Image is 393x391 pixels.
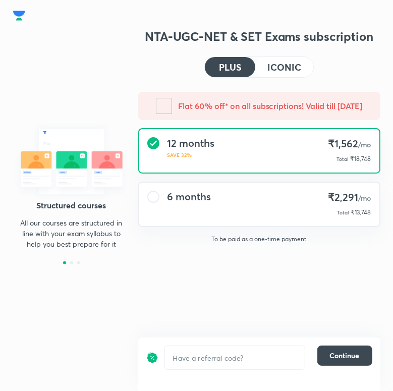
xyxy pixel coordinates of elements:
img: - [156,98,172,114]
p: All our courses are structured in line with your exam syllabus to help you best prepare for it [16,217,127,249]
a: Company Logo [13,8,25,20]
img: daily_live_classes_be8fa5af21.svg [13,122,130,201]
button: PLUS [205,57,255,77]
span: Continue [330,351,360,361]
p: SAVE 32% [167,151,214,159]
span: /mo [358,140,371,149]
h4: Structured courses [13,201,130,209]
img: Company Logo [13,8,25,23]
h4: 12 months [167,137,214,149]
button: Continue [317,346,372,366]
p: Total [337,154,349,164]
h5: Flat 60% off* on all subscriptions! Valid till [DATE] [178,100,363,112]
input: Have a referral code? [165,347,305,369]
h4: ₹1,562 [328,137,371,151]
h4: ICONIC [267,63,301,72]
span: ₹13,748 [351,208,371,216]
h3: NTA-UGC-NET & SET Exams subscription [138,28,380,44]
p: To be paid as a one-time payment [138,235,380,243]
span: ₹18,748 [351,155,371,162]
img: discount [146,346,158,370]
span: /mo [358,193,371,203]
button: ICONIC [255,57,313,77]
h4: PLUS [219,63,241,72]
h4: ₹2,291 [328,191,371,205]
p: Total [338,208,349,218]
h4: 6 months [167,191,211,203]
